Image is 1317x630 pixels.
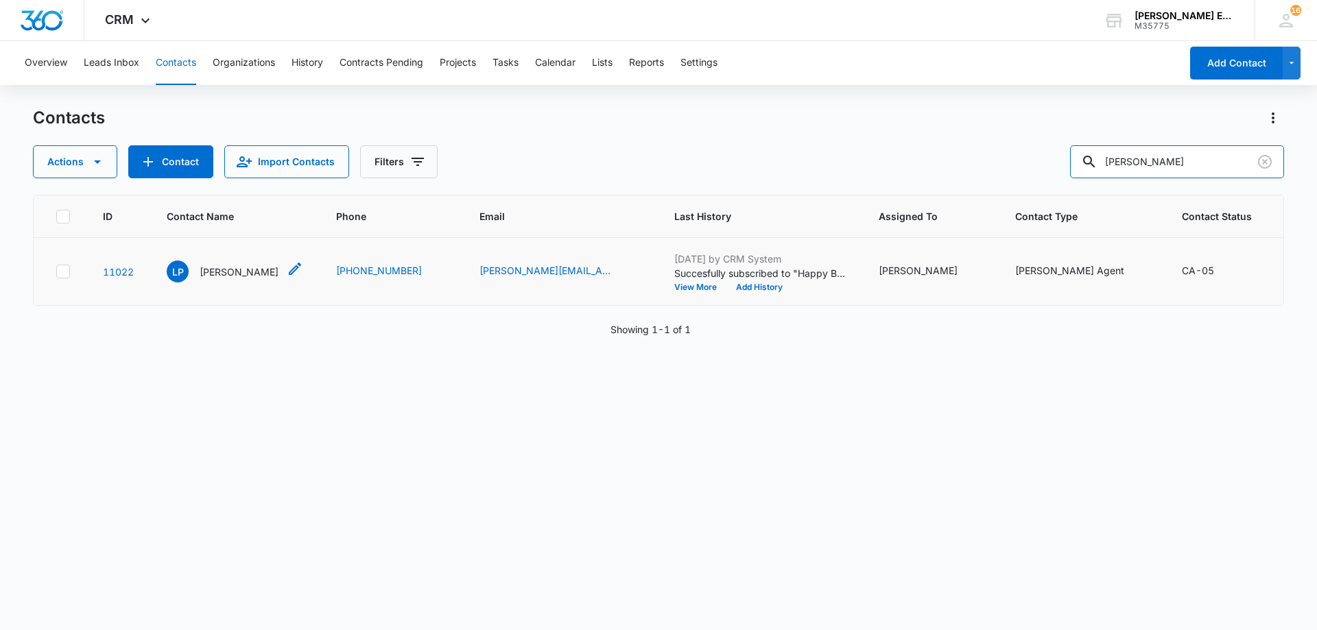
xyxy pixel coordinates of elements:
div: Phone - (310) 963-9667 - Select to Edit Field [336,263,447,280]
p: Showing 1-1 of 1 [610,322,691,337]
button: Calendar [535,41,576,85]
button: Lists [592,41,613,85]
button: Actions [1262,107,1284,129]
span: Contact Name [167,209,283,223]
div: notifications count [1290,5,1301,16]
button: View More [674,283,726,291]
button: Actions [33,145,117,178]
a: [PHONE_NUMBER] [336,263,422,278]
button: Settings [680,41,717,85]
button: Tasks [493,41,519,85]
h1: Contacts [33,108,105,128]
span: ID [103,209,114,223]
button: Clear [1254,151,1276,173]
button: Reports [629,41,664,85]
span: Assigned To [879,209,962,223]
input: Search Contacts [1070,145,1284,178]
div: Contact Type - Allison James Agent - Select to Edit Field [1015,263,1149,280]
a: Navigate to contact details page for Lonnie Pascal [103,266,134,278]
div: Contact Name - Lonnie Pascal - Select to Edit Field [167,261,303,282]
button: Contracts Pending [340,41,423,85]
a: [PERSON_NAME][EMAIL_ADDRESS][DOMAIN_NAME] [479,263,617,278]
span: Last History [674,209,826,223]
div: [PERSON_NAME] Agent [1015,263,1124,278]
button: Overview [25,41,67,85]
div: Contact Status - CA-05 - Select to Edit Field [1182,263,1239,280]
div: CA-05 [1182,263,1214,278]
div: [PERSON_NAME] [879,263,958,278]
button: Add Contact [1190,47,1283,80]
span: Contact Type [1015,209,1129,223]
button: Add Contact [128,145,213,178]
div: account name [1135,10,1235,21]
button: Leads Inbox [84,41,139,85]
button: Contacts [156,41,196,85]
p: [PERSON_NAME] [200,265,278,279]
button: Add History [726,283,792,291]
span: Contact Status [1182,209,1252,223]
div: Email - lonnie@lonniepascal.net - Select to Edit Field [479,263,641,280]
span: CRM [105,12,134,27]
div: Assigned To - Michelle Beeson - Select to Edit Field [879,263,982,280]
span: LP [167,261,189,282]
button: History [292,41,323,85]
button: Projects [440,41,476,85]
button: Filters [360,145,438,178]
button: Import Contacts [224,145,349,178]
div: account id [1135,21,1235,31]
span: Email [479,209,621,223]
span: Phone [336,209,427,223]
span: 16 [1290,5,1301,16]
p: Succesfully subscribed to "Happy Birthday Email List". [674,266,846,280]
p: [DATE] by CRM System [674,252,846,266]
button: Organizations [213,41,275,85]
